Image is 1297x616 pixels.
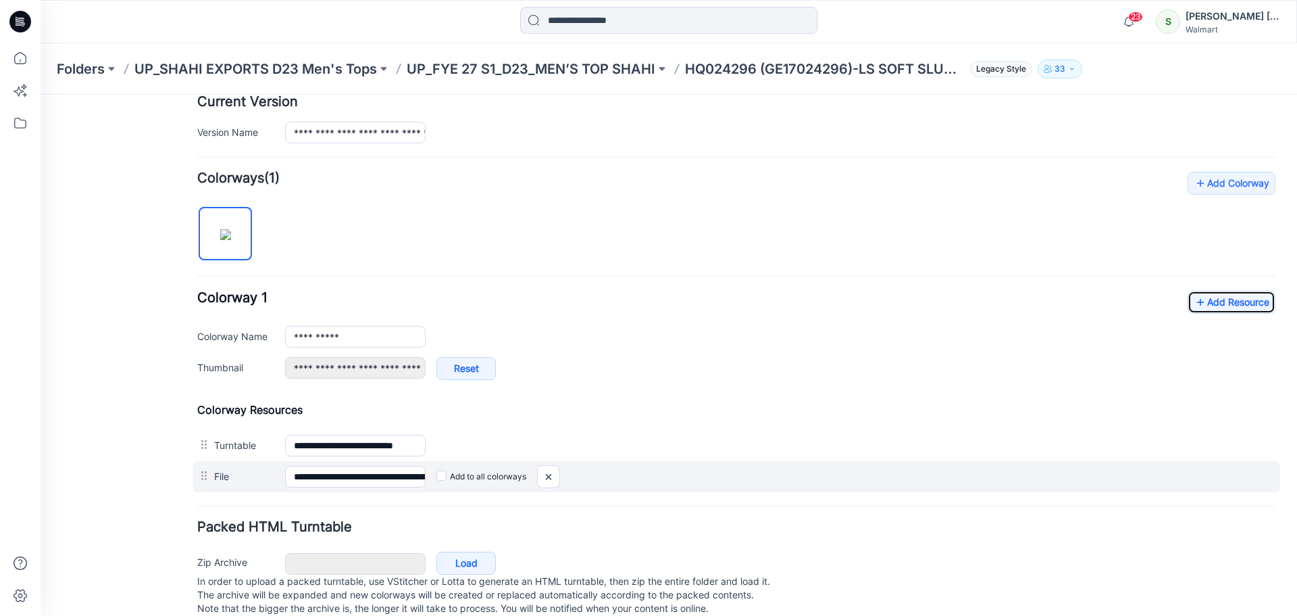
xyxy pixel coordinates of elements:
[1147,196,1235,219] a: Add Resource
[41,95,1297,616] iframe: edit-style
[685,60,965,78] p: HQ024296 (GE17024296)-LS SOFT SLUB POCKET CREW-PLUS
[396,457,455,480] a: Load
[1156,9,1180,34] div: S​
[1186,8,1280,24] div: [PERSON_NAME] ​[PERSON_NAME]
[157,195,227,211] span: Colorway 1
[57,60,105,78] a: Folders
[1128,11,1143,22] span: 23
[174,343,231,358] label: Turntable
[157,480,1235,521] p: In order to upload a packed turntable, use VStitcher or Lotta to generate an HTML turntable, then...
[157,460,231,475] label: Zip Archive
[157,234,231,249] label: Colorway Name
[157,265,231,280] label: Thumbnail
[174,374,231,389] label: File
[180,135,190,145] img: eyJhbGciOiJIUzI1NiIsImtpZCI6IjAiLCJzbHQiOiJzZXMiLCJ0eXAiOiJKV1QifQ.eyJkYXRhIjp7InR5cGUiOiJzdG9yYW...
[396,373,405,382] input: Add to all colorways
[497,371,519,394] img: close-btn.svg
[396,371,486,393] label: Add to all colorways
[970,61,1032,77] span: Legacy Style
[396,262,455,285] a: Reset
[134,60,377,78] a: UP_SHAHI EXPORTS D23 Men's Tops
[965,60,1032,78] button: Legacy Style
[157,308,1235,322] h4: Colorway Resources
[1054,62,1065,76] p: 33
[1186,24,1280,34] div: Walmart
[1038,60,1082,78] button: 33
[407,60,655,78] a: UP_FYE 27 S1_D23_MEN’S TOP SHAHI
[157,426,1235,439] h4: Packed HTML Turntable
